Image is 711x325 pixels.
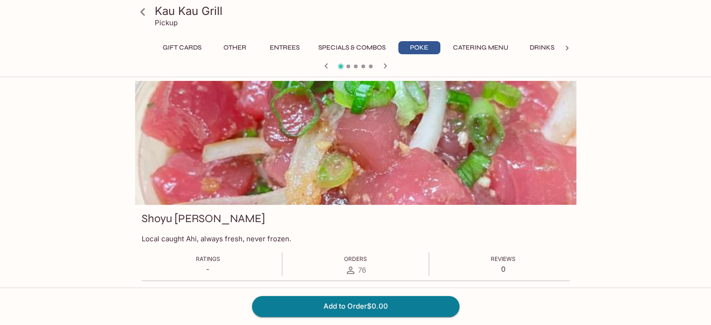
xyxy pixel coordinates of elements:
[521,41,563,54] button: Drinks
[142,234,570,243] p: Local caught Ahi, always fresh, never frozen.
[491,265,516,274] p: 0
[252,296,460,317] button: Add to Order$0.00
[358,266,366,274] span: 76
[448,41,514,54] button: Catering Menu
[155,4,573,18] h3: Kau Kau Grill
[158,41,207,54] button: Gift Cards
[214,41,256,54] button: Other
[196,255,220,262] span: Ratings
[135,81,576,205] div: Shoyu Ginger Ahi
[155,18,178,27] p: Pickup
[142,211,265,226] h3: Shoyu [PERSON_NAME]
[491,255,516,262] span: Reviews
[398,41,440,54] button: Poke
[344,255,367,262] span: Orders
[264,41,306,54] button: Entrees
[313,41,391,54] button: Specials & Combos
[196,265,220,274] p: -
